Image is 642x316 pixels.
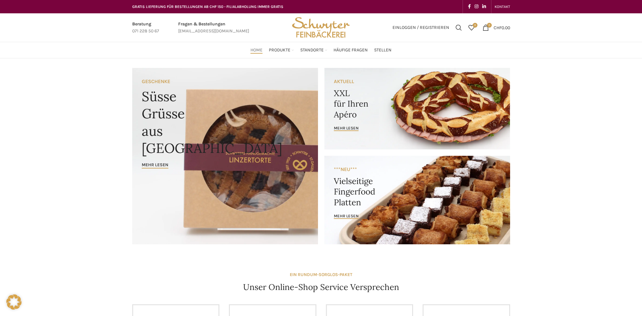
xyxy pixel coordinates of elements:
[494,25,510,30] bdi: 0.00
[465,21,478,34] a: 0
[132,68,318,244] a: Banner link
[243,281,399,293] h4: Unser Online-Shop Service Versprechen
[250,44,263,56] a: Home
[290,272,352,277] strong: EIN RUNDUM-SORGLOS-PAKET
[269,44,294,56] a: Produkte
[466,2,473,11] a: Facebook social link
[473,2,480,11] a: Instagram social link
[132,21,159,35] a: Infobox link
[480,2,488,11] a: Linkedin social link
[300,47,324,53] span: Standorte
[290,13,352,42] img: Bäckerei Schwyter
[374,47,392,53] span: Stellen
[178,21,249,35] a: Infobox link
[290,24,352,30] a: Site logo
[324,68,510,149] a: Banner link
[389,21,452,34] a: Einloggen / Registrieren
[324,156,510,244] a: Banner link
[334,44,368,56] a: Häufige Fragen
[465,21,478,34] div: Meine Wunschliste
[392,25,449,30] span: Einloggen / Registrieren
[129,44,513,56] div: Main navigation
[374,44,392,56] a: Stellen
[487,23,492,28] span: 0
[494,25,502,30] span: CHF
[479,21,513,34] a: 0 CHF0.00
[250,47,263,53] span: Home
[491,0,513,13] div: Secondary navigation
[495,4,510,9] span: KONTAKT
[452,21,465,34] a: Suchen
[473,23,477,28] span: 0
[269,47,290,53] span: Produkte
[334,47,368,53] span: Häufige Fragen
[495,0,510,13] a: KONTAKT
[132,4,283,9] span: GRATIS LIEFERUNG FÜR BESTELLUNGEN AB CHF 150 - FILIALABHOLUNG IMMER GRATIS
[300,44,327,56] a: Standorte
